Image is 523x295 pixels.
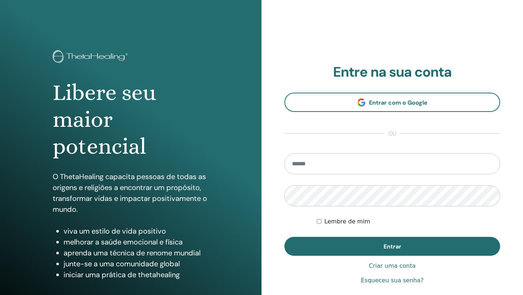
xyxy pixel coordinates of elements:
font: viva um estilo de vida positivo [64,226,166,236]
font: Entrar com o Google [369,99,427,106]
a: Entrar com o Google [284,93,500,112]
font: Entrar [384,243,401,250]
font: Lembre de mim [324,218,370,225]
font: Esqueceu sua senha? [361,277,424,284]
font: Criar uma conta [369,262,415,269]
font: iniciar uma prática de thetahealing [64,270,180,279]
font: junte-se a uma comunidade global [64,259,180,268]
font: aprenda uma técnica de renome mundial [64,248,200,258]
font: Entre na sua conta [333,63,451,81]
font: Libere seu maior potencial [53,80,156,159]
a: Esqueceu sua senha? [361,276,424,285]
div: Mantenha-me autenticado indefinidamente ou até que eu faça logout manualmente [317,217,500,226]
button: Entrar [284,237,500,256]
font: melhorar a saúde emocional e física [64,237,183,247]
font: ou [388,130,396,137]
a: Criar uma conta [369,262,415,270]
font: O ThetaHealing capacita pessoas de todas as origens e religiões a encontrar um propósito, transfo... [53,172,207,214]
